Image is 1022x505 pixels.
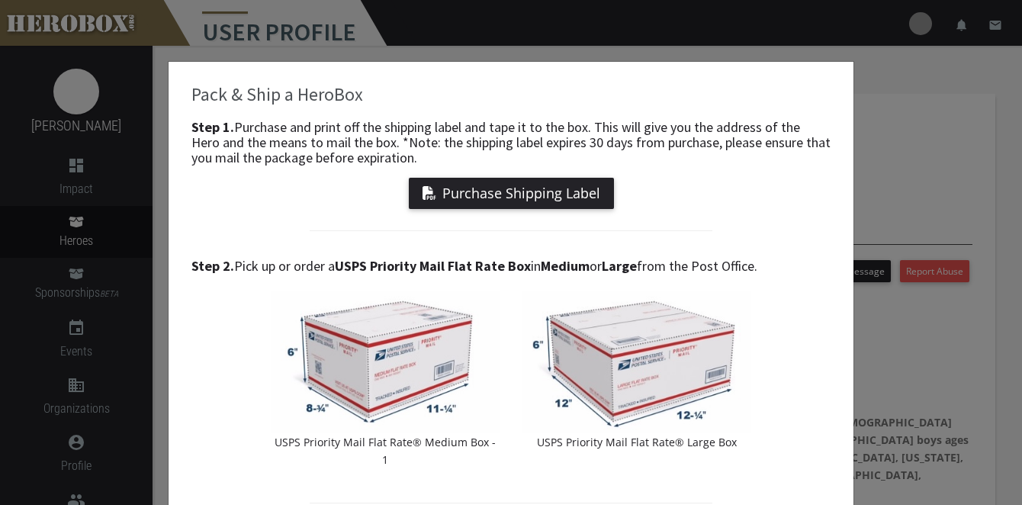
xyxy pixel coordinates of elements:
[522,291,751,451] a: USPS Priority Mail Flat Rate® Large Box
[191,120,831,165] h4: Purchase and print off the shipping label and tape it to the box. This will give you the address ...
[541,257,590,275] b: Medium
[522,433,751,451] p: USPS Priority Mail Flat Rate® Large Box
[191,85,831,105] h3: Pack & Ship a HeroBox
[191,257,234,275] b: Step 2.
[271,291,500,433] img: USPS_MediumFlatRateBox1.jpeg
[271,291,500,468] a: USPS Priority Mail Flat Rate® Medium Box - 1
[191,259,831,274] h4: Pick up or order a in or from the Post Office.
[602,257,637,275] b: Large
[522,291,751,433] img: USPS_LargeFlatRateBox.jpeg
[271,433,500,468] p: USPS Priority Mail Flat Rate® Medium Box - 1
[335,257,531,275] b: USPS Priority Mail Flat Rate Box
[191,118,234,136] b: Step 1.
[409,178,614,209] button: Purchase Shipping Label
